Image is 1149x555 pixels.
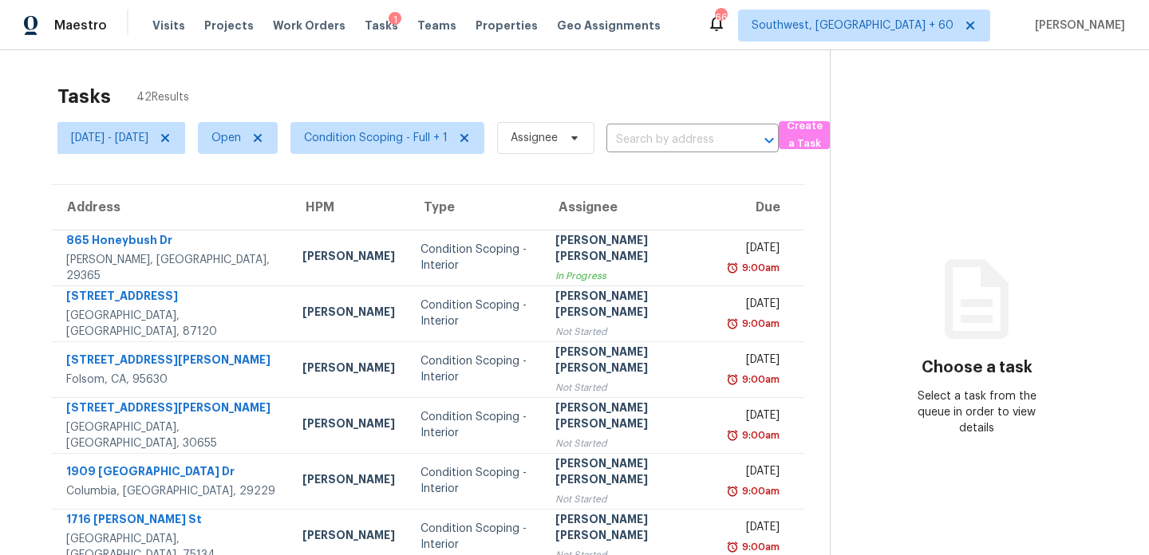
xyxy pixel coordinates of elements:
[726,427,739,443] img: Overdue Alarm Icon
[1029,18,1125,33] span: [PERSON_NAME]
[555,288,705,324] div: [PERSON_NAME] [PERSON_NAME]
[389,12,401,28] div: 1
[718,185,804,230] th: Due
[731,352,780,372] div: [DATE]
[66,352,277,372] div: [STREET_ADDRESS][PERSON_NAME]
[779,121,830,149] button: Create a Task
[302,471,395,491] div: [PERSON_NAME]
[555,344,705,380] div: [PERSON_NAME] [PERSON_NAME]
[787,117,822,154] span: Create a Task
[739,316,780,332] div: 9:00am
[66,419,277,451] div: [GEOGRAPHIC_DATA], [GEOGRAPHIC_DATA], 30655
[555,491,705,507] div: Not Started
[739,372,780,388] div: 9:00am
[66,232,277,252] div: 865 Honeybush Dr
[555,380,705,396] div: Not Started
[555,268,705,284] div: In Progress
[726,372,739,388] img: Overdue Alarm Icon
[66,511,277,531] div: 1716 [PERSON_NAME] St
[739,260,780,276] div: 9:00am
[421,521,530,553] div: Condition Scoping - Interior
[66,252,277,284] div: [PERSON_NAME], [GEOGRAPHIC_DATA], 29365
[421,297,530,329] div: Condition Scoping - Interior
[302,248,395,268] div: [PERSON_NAME]
[204,18,254,33] span: Projects
[903,388,1050,436] div: Select a task from the queue in order to view details
[752,18,954,33] span: Southwest, [GEOGRAPHIC_DATA] + 60
[543,185,718,230] th: Assignee
[421,242,530,274] div: Condition Scoping - Interior
[57,89,111,104] h2: Tasks
[731,463,780,483] div: [DATE]
[302,304,395,324] div: [PERSON_NAME]
[66,400,277,419] div: [STREET_ADDRESS][PERSON_NAME]
[66,463,277,483] div: 1909 [GEOGRAPHIC_DATA] Dr
[739,427,780,443] div: 9:00am
[302,360,395,380] div: [PERSON_NAME]
[555,400,705,435] div: [PERSON_NAME] [PERSON_NAME]
[136,89,189,105] span: 42 Results
[66,483,277,499] div: Columbia, [GEOGRAPHIC_DATA], 29229
[54,18,107,33] span: Maestro
[555,511,705,547] div: [PERSON_NAME] [PERSON_NAME]
[731,296,780,316] div: [DATE]
[302,527,395,547] div: [PERSON_NAME]
[290,185,408,230] th: HPM
[726,316,739,332] img: Overdue Alarm Icon
[731,240,780,260] div: [DATE]
[417,18,456,33] span: Teams
[555,232,705,268] div: [PERSON_NAME] [PERSON_NAME]
[152,18,185,33] span: Visits
[273,18,345,33] span: Work Orders
[555,455,705,491] div: [PERSON_NAME] [PERSON_NAME]
[555,324,705,340] div: Not Started
[555,435,705,451] div: Not Started
[726,483,739,499] img: Overdue Alarm Icon
[606,128,734,152] input: Search by address
[731,407,780,427] div: [DATE]
[66,372,277,388] div: Folsom, CA, 95630
[511,130,558,146] span: Assignee
[408,185,543,230] th: Type
[365,20,398,31] span: Tasks
[731,519,780,539] div: [DATE]
[557,18,661,33] span: Geo Assignments
[421,353,530,385] div: Condition Scoping - Interior
[302,415,395,435] div: [PERSON_NAME]
[51,185,290,230] th: Address
[211,130,241,146] span: Open
[71,130,148,146] span: [DATE] - [DATE]
[476,18,538,33] span: Properties
[421,409,530,441] div: Condition Scoping - Interior
[66,308,277,340] div: [GEOGRAPHIC_DATA], [GEOGRAPHIC_DATA], 87120
[726,539,739,555] img: Overdue Alarm Icon
[66,288,277,308] div: [STREET_ADDRESS]
[739,539,780,555] div: 9:00am
[304,130,448,146] span: Condition Scoping - Full + 1
[421,465,530,497] div: Condition Scoping - Interior
[922,360,1033,376] h3: Choose a task
[739,483,780,499] div: 9:00am
[726,260,739,276] img: Overdue Alarm Icon
[715,10,726,26] div: 662
[758,129,780,152] button: Open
